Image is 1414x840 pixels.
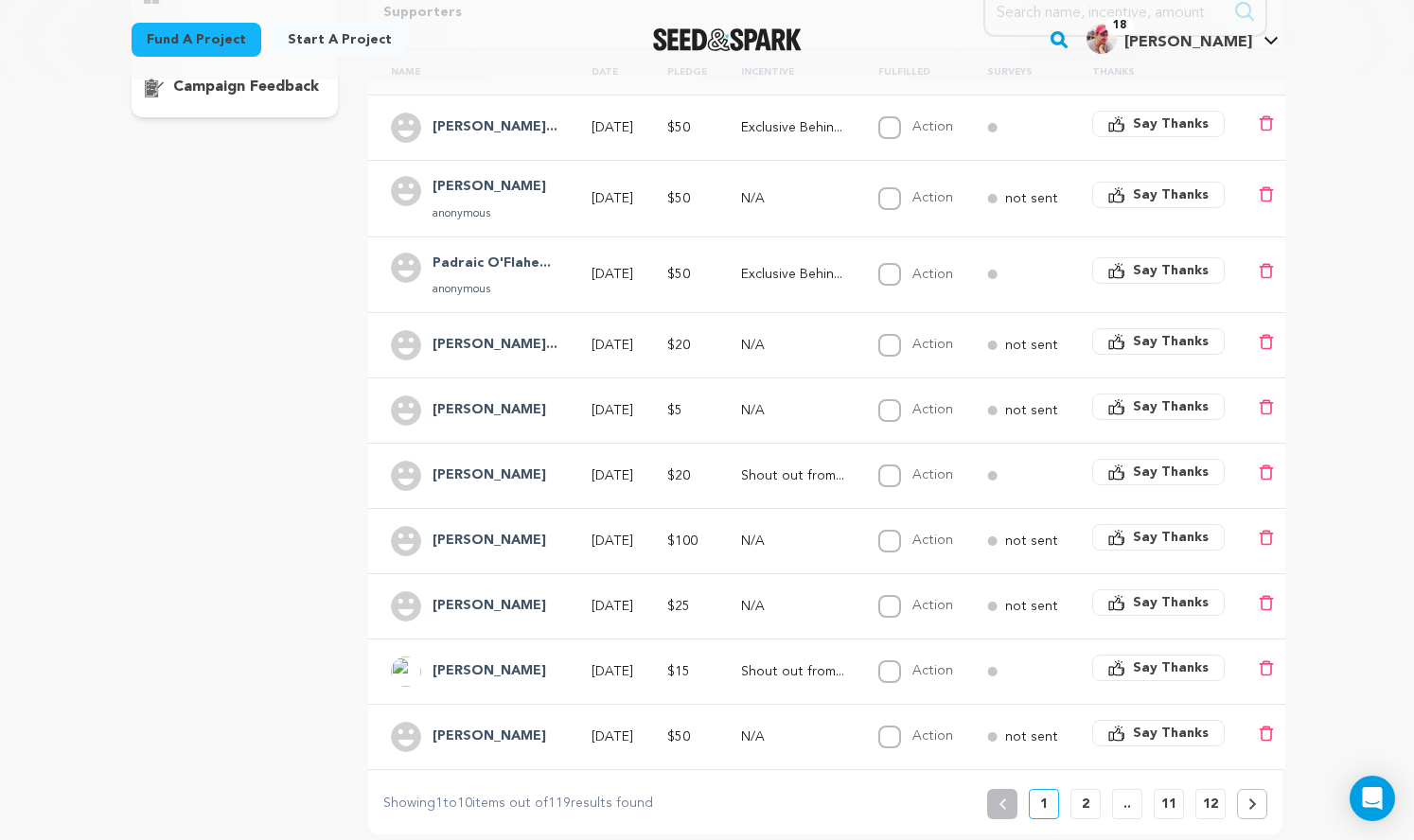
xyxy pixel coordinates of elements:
[1350,776,1395,821] div: Open Intercom Messenger
[433,282,551,297] p: anonymous
[667,339,690,352] span: $20
[1005,189,1058,208] p: not sent
[1195,789,1226,819] button: 12
[912,534,953,547] label: Action
[132,72,338,102] button: campaign feedback
[173,76,319,98] p: campaign feedback
[433,206,546,221] p: anonymous
[667,665,690,678] span: $15
[912,664,953,677] label: Action
[667,192,690,205] span: $50
[1133,332,1209,351] span: Say Thanks
[391,253,421,283] img: user.png
[457,796,472,810] span: 10
[433,399,546,422] h4: Karim Saleh
[912,120,953,133] label: Action
[667,404,682,417] span: $5
[592,336,633,355] p: [DATE]
[391,526,421,556] img: user.png
[912,403,953,416] label: Action
[435,796,443,810] span: 1
[592,466,633,485] p: [DATE]
[1092,328,1225,355] button: Say Thanks
[433,334,557,357] h4: Sonia Hebenstreit
[273,23,407,57] a: Start a project
[1123,795,1131,814] p: ..
[741,265,844,284] p: Exclusive Behind The Scenes Footage from the "Final Shoot"
[741,727,844,746] p: N/A
[391,113,421,143] img: user.png
[667,600,690,613] span: $25
[1083,20,1282,54] a: Scott D.'s Profile
[391,461,421,491] img: user.png
[1005,336,1058,355] p: not sent
[1005,727,1058,746] p: not sent
[1133,114,1209,133] span: Say Thanks
[741,401,844,420] p: N/A
[741,189,844,208] p: N/A
[741,118,844,137] p: Exclusive Behind The Scenes Footage from the "Final Shoot"
[912,338,953,351] label: Action
[592,401,633,420] p: [DATE]
[667,469,690,482] span: $20
[1092,182,1225,208] button: Say Thanks
[1133,658,1209,677] span: Say Thanks
[1161,795,1176,814] p: 11
[667,268,690,281] span: $50
[433,530,546,552] h4: James Viceconte
[433,253,551,275] h4: Padraic O'Flaherty
[741,597,844,616] p: N/A
[592,727,633,746] p: [DATE]
[1203,795,1218,814] p: 12
[912,191,953,204] label: Action
[667,534,698,548] span: $100
[912,268,953,281] label: Action
[1029,789,1059,819] button: 1
[1092,394,1225,420] button: Say Thanks
[667,121,690,134] span: $50
[1133,261,1209,280] span: Say Thanks
[433,116,557,139] h4: Isabel Perez-Loehmann
[653,28,802,51] a: Seed&Spark Homepage
[433,660,546,683] h4: Patrick Gutman
[391,722,421,752] img: user.png
[1105,16,1134,35] span: 18
[1092,524,1225,551] button: Say Thanks
[1133,724,1209,743] span: Say Thanks
[1082,795,1089,814] p: 2
[1092,720,1225,746] button: Say Thanks
[1133,185,1209,204] span: Say Thanks
[391,656,421,687] img: ACg8ocINJMRhvEArMpYZAzvWUde2SOFxQ9A4E0vGs0_otWnc-mFGtsHV=s96-c
[433,176,546,199] h4: Mauricio Milian
[391,395,421,426] img: user.png
[391,330,421,360] img: user.png
[433,464,546,487] h4: Nadia Galeassi
[653,28,802,51] img: Seed&Spark Logo Dark Mode
[912,468,953,481] label: Action
[1087,24,1117,54] img: 73bbabdc3393ef94.png
[1133,593,1209,612] span: Say Thanks
[383,793,653,815] p: Showing to items out of results found
[1133,397,1209,416] span: Say Thanks
[592,118,633,137] p: [DATE]
[592,189,633,208] p: [DATE]
[1005,532,1058,551] p: not sent
[391,176,421,206] img: user.png
[132,23,261,57] a: Fund a project
[1087,24,1252,54] div: Scott D.'s Profile
[1092,459,1225,485] button: Say Thanks
[1092,111,1225,137] button: Say Thanks
[592,265,633,284] p: [DATE]
[592,532,633,551] p: [DATE]
[741,466,844,485] p: Shout out from On The Shoulders of Giants
[1133,463,1209,481] span: Say Thanks
[1040,795,1048,814] p: 1
[1124,35,1252,50] span: [PERSON_NAME]
[667,730,690,744] span: $50
[1005,597,1058,616] p: not sent
[912,599,953,612] label: Action
[741,662,844,681] p: Shout out from On The Shoulders of Giants
[1092,589,1225,616] button: Say Thanks
[1092,257,1225,284] button: Say Thanks
[741,532,844,551] p: N/A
